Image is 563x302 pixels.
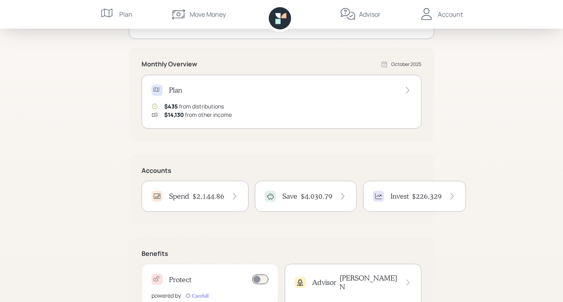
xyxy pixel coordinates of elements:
span: $14,130 [164,111,184,118]
h4: Plan [169,86,182,95]
div: Account [438,10,463,19]
h4: $4,030.79 [301,192,332,201]
h4: Protect [169,275,191,284]
img: carefull-M2HCGCDH.digested.png [184,292,210,300]
div: from distributions [164,102,224,110]
h4: [PERSON_NAME] N [340,274,398,291]
h4: Spend [169,192,189,201]
span: $435 [164,103,178,110]
h5: Benefits [142,250,421,257]
div: October 2025 [391,61,421,68]
div: Advisor [359,10,381,19]
div: powered by [151,291,181,300]
h4: $2,144.86 [192,192,224,201]
h4: Save [282,192,297,201]
h4: Advisor [312,278,336,287]
h5: Monthly Overview [142,60,197,68]
div: Move Money [190,10,226,19]
h4: $226,329 [412,192,442,201]
div: from other income [164,110,232,119]
div: Plan [119,10,132,19]
h5: Accounts [142,167,421,174]
h4: Invest [390,192,409,201]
